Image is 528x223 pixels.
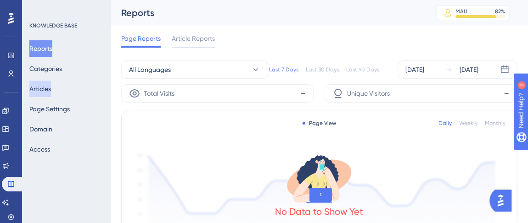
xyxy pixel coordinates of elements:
[347,88,390,99] span: Unique Visitors
[29,60,62,77] button: Categories
[22,2,57,13] span: Need Help?
[275,205,363,218] div: No Data to Show Yet
[64,5,67,12] div: 2
[29,40,52,57] button: Reports
[460,64,478,75] div: [DATE]
[485,120,506,127] div: Monthly
[459,120,477,127] div: Weekly
[121,60,268,79] button: All Languages
[29,22,77,29] div: KNOWLEDGE BASE
[346,66,379,73] div: Last 90 Days
[405,64,424,75] div: [DATE]
[489,187,517,214] iframe: UserGuiding AI Assistant Launcher
[144,88,174,99] span: Total Visits
[29,81,51,97] button: Articles
[129,64,171,75] span: All Languages
[121,6,413,19] div: Reports
[306,66,339,73] div: Last 30 Days
[504,86,509,101] span: -
[438,120,452,127] div: Daily
[29,121,52,137] button: Domain
[455,8,467,15] div: MAU
[269,66,298,73] div: Last 7 Days
[303,120,336,127] div: Page View
[172,33,215,44] span: Article Reports
[300,86,306,101] span: -
[121,33,161,44] span: Page Reports
[29,141,50,158] button: Access
[495,8,505,15] div: 82 %
[29,101,70,117] button: Page Settings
